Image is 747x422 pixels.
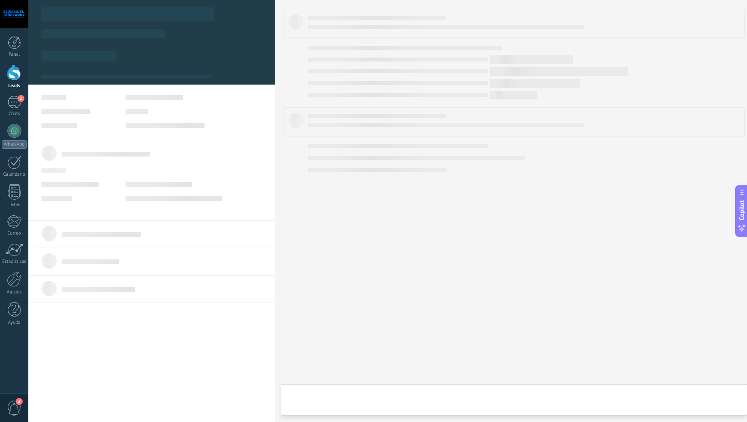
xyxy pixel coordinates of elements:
[2,231,27,236] div: Correo
[2,259,27,265] div: Estadísticas
[2,289,27,295] div: Ajustes
[737,201,746,221] span: Copilot
[2,52,27,58] div: Panel
[2,140,27,149] div: WhatsApp
[2,202,27,208] div: Listas
[2,111,27,117] div: Chats
[2,320,27,326] div: Ayuda
[16,398,23,405] span: 3
[2,172,27,177] div: Calendario
[2,83,27,89] div: Leads
[17,95,24,102] span: 2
